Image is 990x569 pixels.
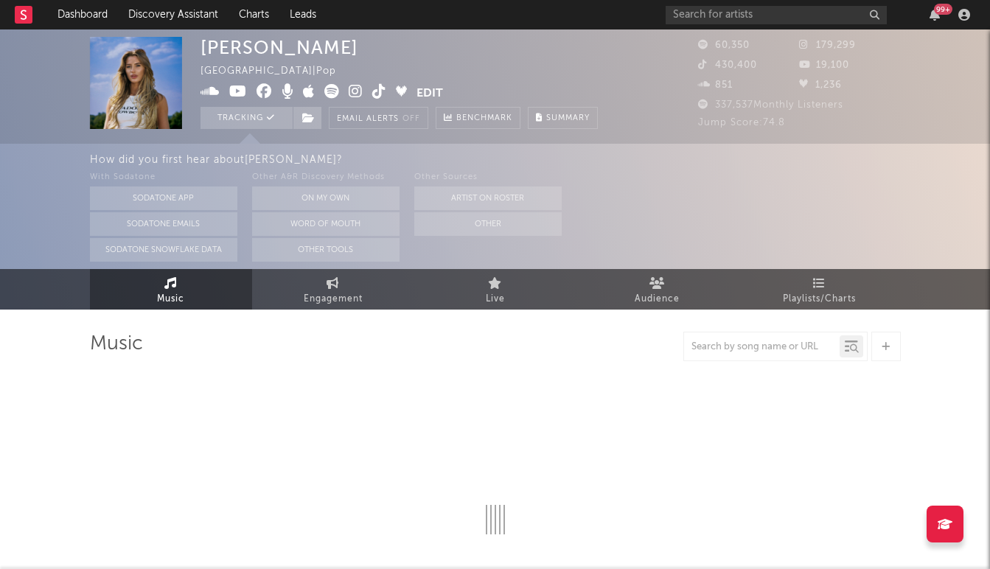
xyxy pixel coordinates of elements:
[576,269,739,310] a: Audience
[698,118,785,128] span: Jump Score: 74.8
[252,238,400,262] button: Other Tools
[528,107,598,129] button: Summary
[252,212,400,236] button: Word Of Mouth
[486,290,505,308] span: Live
[90,186,237,210] button: Sodatone App
[783,290,856,308] span: Playlists/Charts
[436,107,520,129] a: Benchmark
[799,60,849,70] span: 19,100
[329,107,428,129] button: Email AlertsOff
[799,80,842,90] span: 1,236
[414,269,576,310] a: Live
[416,84,443,102] button: Edit
[201,63,353,80] div: [GEOGRAPHIC_DATA] | Pop
[684,341,840,353] input: Search by song name or URL
[414,212,562,236] button: Other
[252,269,414,310] a: Engagement
[698,41,750,50] span: 60,350
[201,37,358,58] div: [PERSON_NAME]
[635,290,680,308] span: Audience
[698,100,843,110] span: 337,537 Monthly Listeners
[402,115,420,123] em: Off
[90,238,237,262] button: Sodatone Snowflake Data
[456,110,512,128] span: Benchmark
[739,269,901,310] a: Playlists/Charts
[90,269,252,310] a: Music
[201,107,293,129] button: Tracking
[252,186,400,210] button: On My Own
[546,114,590,122] span: Summary
[90,169,237,186] div: With Sodatone
[304,290,363,308] span: Engagement
[698,80,733,90] span: 851
[157,290,184,308] span: Music
[252,169,400,186] div: Other A&R Discovery Methods
[934,4,952,15] div: 99 +
[930,9,940,21] button: 99+
[90,212,237,236] button: Sodatone Emails
[666,6,887,24] input: Search for artists
[799,41,856,50] span: 179,299
[414,169,562,186] div: Other Sources
[414,186,562,210] button: Artist on Roster
[698,60,757,70] span: 430,400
